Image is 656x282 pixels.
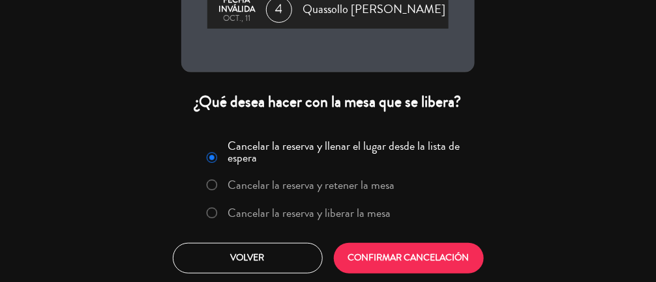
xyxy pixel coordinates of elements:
label: Cancelar la reserva y retener la mesa [228,179,395,191]
label: Cancelar la reserva y liberar la mesa [228,207,391,219]
label: Cancelar la reserva y llenar el lugar desde la lista de espera [228,140,467,163]
button: Volver [173,243,323,274]
button: CONFIRMAR CANCELACIÓN [334,243,484,274]
div: oct., 11 [214,14,260,23]
div: ¿Qué desea hacer con la mesa que se libera? [181,92,475,112]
